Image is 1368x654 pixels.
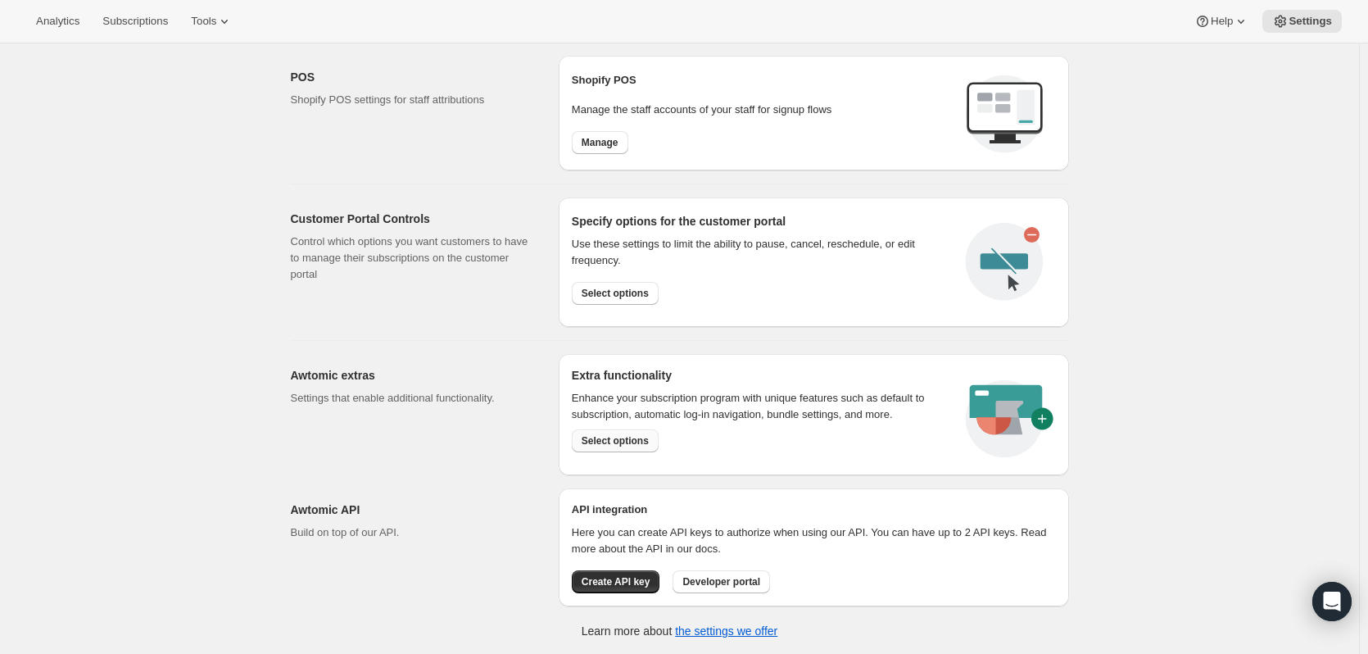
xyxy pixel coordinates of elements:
h2: Extra functionality [572,367,672,384]
span: Settings [1289,15,1332,28]
p: Enhance your subscription program with unique features such as default to subscription, automatic... [572,390,946,423]
p: Shopify POS settings for staff attributions [291,92,532,108]
span: Select options [582,287,649,300]
div: Open Intercom Messenger [1312,582,1352,621]
span: Analytics [36,15,79,28]
button: Select options [572,282,659,305]
h2: Specify options for the customer portal [572,213,953,229]
span: Developer portal [682,575,760,588]
button: Select options [572,429,659,452]
h2: Shopify POS [572,72,953,89]
h2: Awtomic API [291,502,532,518]
p: Settings that enable additional functionality. [291,390,532,406]
p: Manage the staff accounts of your staff for signup flows [572,102,953,118]
h2: Customer Portal Controls [291,211,532,227]
span: Help [1211,15,1233,28]
span: Select options [582,434,649,447]
h2: POS [291,69,532,85]
button: Analytics [26,10,89,33]
button: Tools [181,10,242,33]
span: Manage [582,136,618,149]
span: Subscriptions [102,15,168,28]
button: Create API key [572,570,660,593]
button: Settings [1262,10,1342,33]
button: Manage [572,131,628,154]
p: Control which options you want customers to have to manage their subscriptions on the customer po... [291,234,532,283]
p: Build on top of our API. [291,525,532,541]
button: Subscriptions [93,10,178,33]
h2: Awtomic extras [291,367,532,384]
div: Use these settings to limit the ability to pause, cancel, reschedule, or edit frequency. [572,236,953,269]
span: Create API key [582,575,650,588]
h2: API integration [572,502,1056,518]
p: Learn more about [582,623,777,639]
button: Help [1185,10,1259,33]
span: Tools [191,15,216,28]
a: the settings we offer [675,624,777,638]
button: Developer portal [673,570,770,593]
p: Here you can create API keys to authorize when using our API. You can have up to 2 API keys. Read... [572,525,1056,557]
